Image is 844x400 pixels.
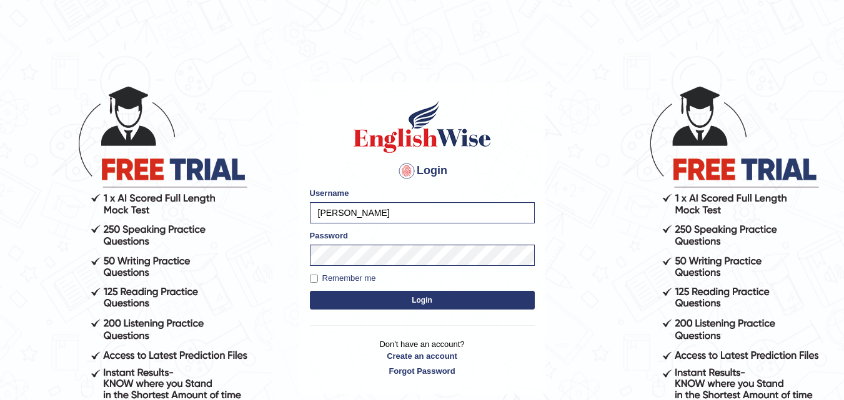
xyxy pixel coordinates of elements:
a: Forgot Password [310,365,535,377]
label: Username [310,187,349,199]
a: Create an account [310,350,535,362]
label: Password [310,230,348,241]
p: Don't have an account? [310,338,535,377]
label: Remember me [310,272,376,285]
input: Remember me [310,275,318,283]
h4: Login [310,161,535,181]
img: Logo of English Wise sign in for intelligent practice with AI [351,99,494,155]
button: Login [310,291,535,310]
